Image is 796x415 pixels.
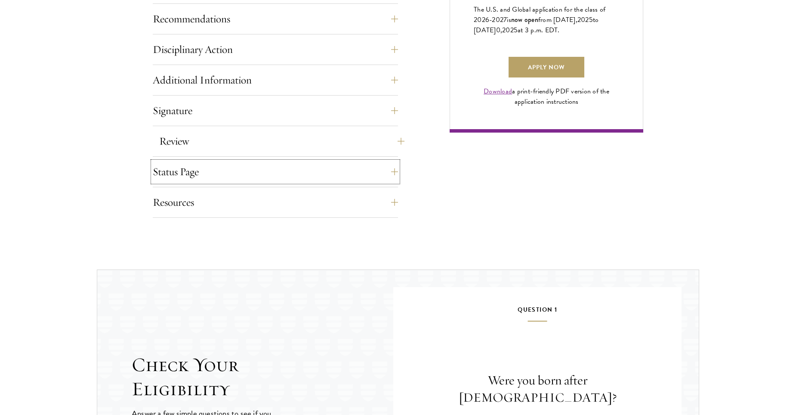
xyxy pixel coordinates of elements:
[153,192,398,213] button: Resources
[509,57,584,77] a: Apply Now
[159,131,404,152] button: Review
[485,15,489,25] span: 6
[518,25,560,35] span: at 3 p.m. EDT.
[153,161,398,182] button: Status Page
[153,39,398,60] button: Disciplinary Action
[474,15,599,35] span: to [DATE]
[538,15,577,25] span: from [DATE],
[489,15,503,25] span: -202
[132,353,393,401] h2: Check Your Eligibility
[502,25,514,35] span: 202
[153,100,398,121] button: Signature
[514,25,518,35] span: 5
[419,304,656,322] h5: Question 1
[153,70,398,90] button: Additional Information
[589,15,593,25] span: 5
[419,372,656,406] p: Were you born after [DEMOGRAPHIC_DATA]?
[500,25,502,35] span: ,
[474,4,605,25] span: The U.S. and Global application for the class of 202
[507,15,511,25] span: is
[496,25,500,35] span: 0
[484,86,512,96] a: Download
[153,9,398,29] button: Recommendations
[474,86,619,107] div: a print-friendly PDF version of the application instructions
[503,15,507,25] span: 7
[511,15,538,25] span: now open
[577,15,589,25] span: 202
